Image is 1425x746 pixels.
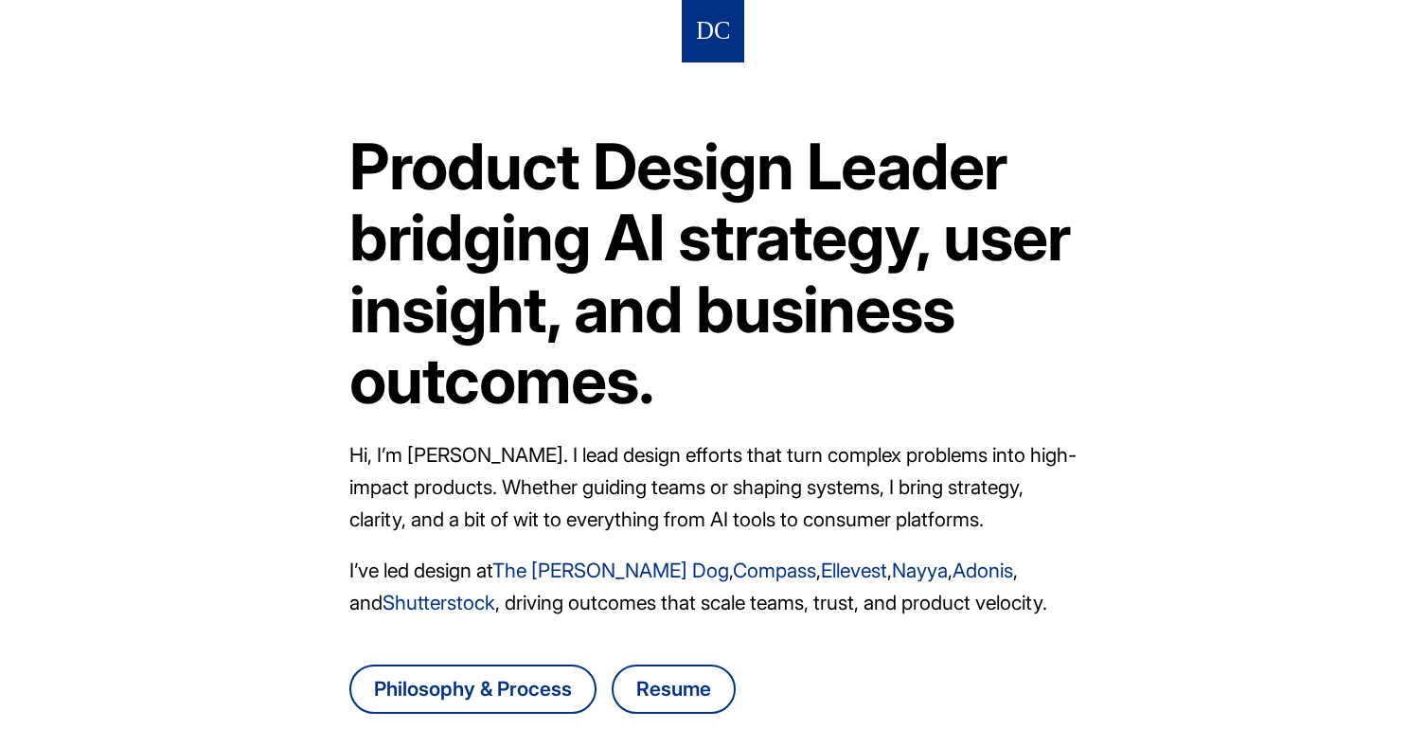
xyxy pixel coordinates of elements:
[349,665,597,714] a: Go to Danny Chang's design philosophy and process page
[733,559,816,582] a: Compass
[349,439,1077,536] p: Hi, I’m [PERSON_NAME]. I lead design efforts that turn complex problems into high-impact products...
[612,665,736,714] a: Download Danny Chang's resume as a PDF file
[349,131,1077,417] h1: Product Design Leader bridging AI strategy, user insight, and business outcomes.
[349,555,1077,619] p: I’ve led design at , , , , , and , driving outcomes that scale teams, trust, and product velocity.
[697,14,729,49] img: Logo
[821,559,887,582] a: Ellevest
[953,559,1013,582] a: Adonis
[492,559,729,582] a: The [PERSON_NAME] Dog
[383,591,495,614] a: Shutterstock
[892,559,948,582] a: Nayya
